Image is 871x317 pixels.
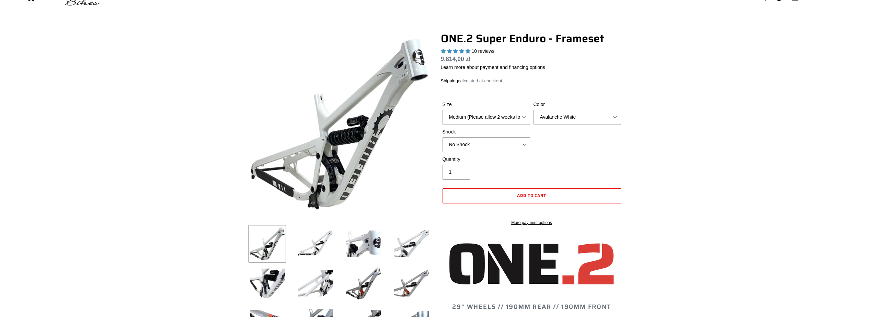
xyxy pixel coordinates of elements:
[249,265,286,302] img: Load image into Gallery viewer, ONE.2 Super Enduro - Frameset
[452,302,611,312] span: 29" WHEELS // 190MM REAR // 190MM FRONT
[297,265,334,302] img: Load image into Gallery viewer, ONE.2 Super Enduro - Frameset
[534,101,621,108] label: Color
[443,220,621,226] a: More payment options
[393,225,431,262] img: Load image into Gallery viewer, ONE.2 Super Enduro - Frameset
[393,265,431,302] img: Load image into Gallery viewer, ONE.2 Super Enduro - Frameset
[441,48,472,54] span: 5.00 stars
[249,225,286,262] img: Load image into Gallery viewer, ONE.2 Super Enduro - Frameset
[517,192,547,199] span: Add to cart
[443,101,530,108] label: Size
[441,64,545,70] a: Learn more about payment and financing options
[443,128,530,136] label: Shock
[345,225,382,262] img: Load image into Gallery viewer, ONE.2 Super Enduro - Frameset
[471,48,494,54] span: 10 reviews
[443,156,530,163] label: Quantity
[297,225,334,262] img: Load image into Gallery viewer, ONE.2 Super Enduro - Frameset
[345,265,382,302] img: Load image into Gallery viewer, ONE.2 Super Enduro - Frameset
[443,188,621,203] button: Add to cart
[441,32,623,45] h1: ONE.2 Super Enduro - Frameset
[441,78,623,84] div: calculated at checkout.
[441,56,471,62] span: 9.814,00 zł
[441,78,458,84] a: Shipping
